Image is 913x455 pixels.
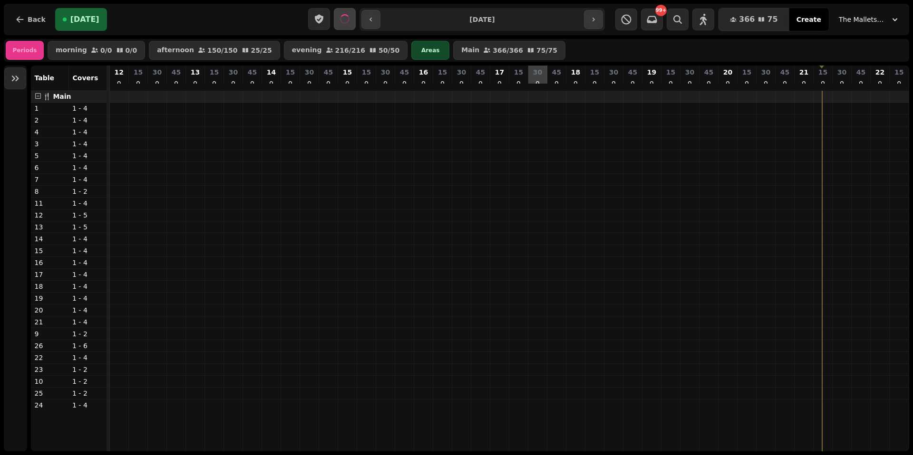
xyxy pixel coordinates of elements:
p: 45 [780,67,789,77]
button: evening216/21650/50 [284,41,408,60]
p: 15 [210,67,219,77]
p: 1 - 2 [72,365,103,374]
p: 13 [35,222,65,232]
p: 0 [553,79,561,88]
span: 75 [767,16,777,23]
p: 1 - 4 [72,175,103,184]
p: 2 [35,115,65,125]
button: Expand sidebar [4,67,26,89]
p: 0 [115,79,123,88]
p: 16 [35,258,65,267]
p: 0 [477,79,485,88]
p: 30 [229,67,238,77]
p: 1 - 4 [72,353,103,362]
p: 216 / 216 [335,47,366,54]
span: 🍴 Main [43,93,71,100]
p: 11 [35,199,65,208]
div: Periods [6,41,44,60]
p: 0 [268,79,275,88]
p: 15 [343,67,352,77]
p: morning [56,47,87,54]
p: 18 [571,67,580,77]
p: 45 [476,67,485,77]
p: 0 [667,79,675,88]
p: 0 [306,79,313,88]
p: 0 [648,79,656,88]
p: 0 [192,79,199,88]
p: 30 [153,67,162,77]
p: 0 [154,79,161,88]
p: 0 [135,79,142,88]
p: 22 [875,67,884,77]
p: 45 [324,67,333,77]
p: 45 [552,67,561,77]
span: The Malletsheugh [839,15,886,24]
p: 1 - 4 [72,305,103,315]
button: Main366/36675/75 [453,41,565,60]
p: 0 [838,79,846,88]
p: 19 [35,294,65,303]
p: 0 [686,79,694,88]
p: 0 [382,79,389,88]
p: 1 - 4 [72,163,103,172]
p: 1 - 2 [72,377,103,386]
span: Table [35,74,55,82]
p: 15 [438,67,447,77]
p: 1 - 4 [72,151,103,161]
p: 30 [533,67,542,77]
p: 0 [724,79,732,88]
p: 30 [761,67,770,77]
p: 15 [590,67,599,77]
p: 45 [704,67,713,77]
span: [DATE] [70,16,99,23]
p: 1 - 4 [72,282,103,291]
p: 15 [894,67,903,77]
p: 5 [35,151,65,161]
p: 1 - 5 [72,210,103,220]
p: 0 / 0 [100,47,112,54]
p: 0 [325,79,332,88]
p: 25 / 25 [251,47,272,54]
button: The Malletsheugh [833,11,905,28]
p: 7 [35,175,65,184]
button: 36675 [719,8,789,31]
p: 45 [248,67,257,77]
p: 0 [743,79,751,88]
p: 0 [705,79,713,88]
p: 1 - 4 [72,234,103,244]
p: 1 - 4 [72,127,103,137]
p: 26 [35,341,65,351]
p: 0 [401,79,408,88]
p: 0 [496,79,504,88]
button: morning0/00/0 [48,41,145,60]
p: 21 [35,317,65,327]
p: 0 [211,79,218,88]
p: 45 [628,67,637,77]
p: 15 [818,67,827,77]
div: Areas [411,41,449,60]
p: 15 [286,67,295,77]
p: 0 [344,79,351,88]
p: 1 - 4 [72,139,103,149]
span: 99+ [656,8,666,13]
p: 19 [647,67,656,77]
p: 0 [781,79,789,88]
p: 1 - 4 [72,104,103,113]
p: 1 - 2 [72,329,103,339]
p: 0 [572,79,580,88]
p: 0 [363,79,370,88]
p: 0 [230,79,237,88]
span: 366 [739,16,755,23]
p: 18 [35,282,65,291]
p: 3 [35,139,65,149]
p: 1 - 4 [72,199,103,208]
p: 1 - 6 [72,341,103,351]
p: 1 - 4 [72,400,103,410]
p: 15 [666,67,675,77]
p: 15 [134,67,143,77]
p: 1 - 5 [72,222,103,232]
p: 0 [173,79,180,88]
p: 1 - 4 [72,294,103,303]
p: 17 [495,67,504,77]
p: 0 [591,79,599,88]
